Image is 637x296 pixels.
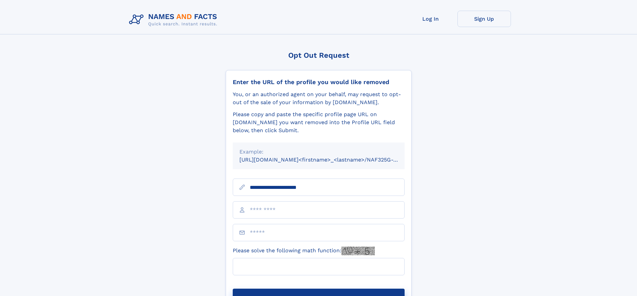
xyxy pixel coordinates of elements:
img: Logo Names and Facts [126,11,223,29]
div: Example: [239,148,398,156]
a: Sign Up [457,11,511,27]
small: [URL][DOMAIN_NAME]<firstname>_<lastname>/NAF325G-xxxxxxxx [239,157,417,163]
div: Please copy and paste the specific profile page URL on [DOMAIN_NAME] you want removed into the Pr... [233,110,405,134]
a: Log In [404,11,457,27]
div: You, or an authorized agent on your behalf, may request to opt-out of the sale of your informatio... [233,90,405,106]
label: Please solve the following math function: [233,247,375,255]
div: Enter the URL of the profile you would like removed [233,78,405,86]
div: Opt Out Request [226,51,412,59]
